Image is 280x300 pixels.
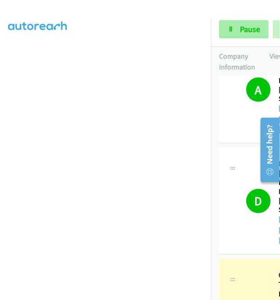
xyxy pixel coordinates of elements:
h1: D [246,189,271,213]
span: Pause [240,24,260,34]
p: Company Information [219,51,254,72]
a: Pause [219,20,269,38]
h1: A [246,78,271,102]
iframe: Resource Center [254,114,280,186]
